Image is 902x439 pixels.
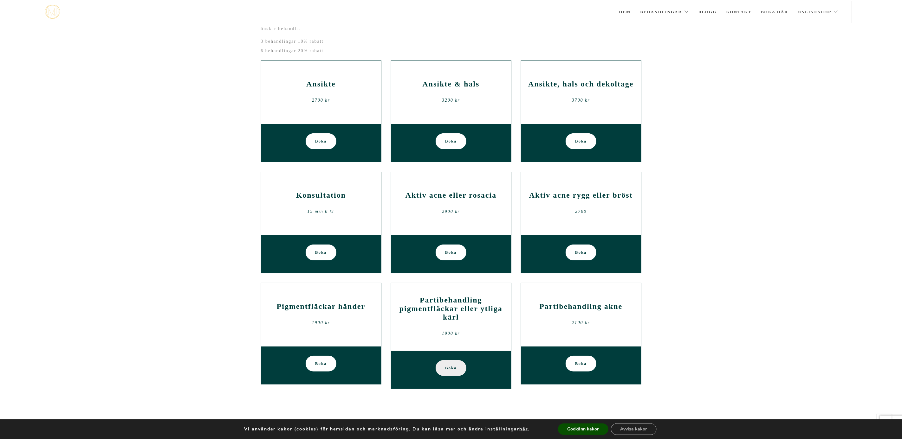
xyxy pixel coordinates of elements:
[306,245,336,260] a: Boka
[526,302,636,311] h2: Partibehandling akne
[261,15,641,34] p: Nedan finnes priser på utvalda partier. För kurer har vi reducerat paketpris. för att skräddarsy ...
[566,133,596,149] a: Boka
[526,80,636,88] h2: Ansikte, hals och dekoltage
[698,1,717,23] a: Blogg
[261,37,641,56] p: 3 behandlingar 10% rabatt 6 behandlingar 20% rabatt
[566,356,596,372] a: Boka
[619,1,631,23] a: Hem
[266,96,376,105] div: 2700 kr
[306,133,336,149] a: Boka
[640,1,689,23] a: Behandlingar
[445,245,457,260] span: Boka
[396,96,506,105] div: 3200 kr
[315,245,327,260] span: Boka
[266,302,376,311] h2: Pigmentfläckar händer
[445,360,457,376] span: Boka
[575,245,587,260] span: Boka
[396,80,506,88] h2: Ansikte & hals
[396,207,506,216] div: 2900 kr
[611,423,657,435] button: Avvisa kakor
[306,356,336,372] a: Boka
[266,207,376,216] div: 15 min 0 kr
[396,191,506,200] h2: Aktiv acne eller rosacia
[436,133,466,149] a: Boka
[244,426,529,432] p: Vi använder kakor (cookies) för hemsidan och marknadsföring. Du kan läsa mer och ändra inställnin...
[575,356,587,372] span: Boka
[558,423,608,435] button: Godkänn kakor
[266,80,376,88] h2: Ansikte
[526,207,636,216] div: 2700
[726,1,752,23] a: Kontakt
[266,191,376,200] h2: Konsultation
[396,296,506,321] h2: Partibehandling pigmentfläckar eller ytliga kärl
[45,5,60,19] img: mjstudio
[436,360,466,376] a: Boka
[445,133,457,149] span: Boka
[526,96,636,105] div: 3700 kr
[798,1,839,23] a: Onlineshop
[396,329,506,338] div: 1900 kr
[761,1,788,23] a: Boka här
[526,191,636,200] h2: Aktiv acne rygg eller bröst
[575,133,587,149] span: Boka
[436,245,466,260] a: Boka
[266,318,376,328] div: 1900 kr
[45,5,60,19] a: mjstudio mjstudio mjstudio
[566,245,596,260] a: Boka
[519,426,528,432] button: här
[526,318,636,328] div: 2100 kr
[315,133,327,149] span: Boka
[315,356,327,372] span: Boka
